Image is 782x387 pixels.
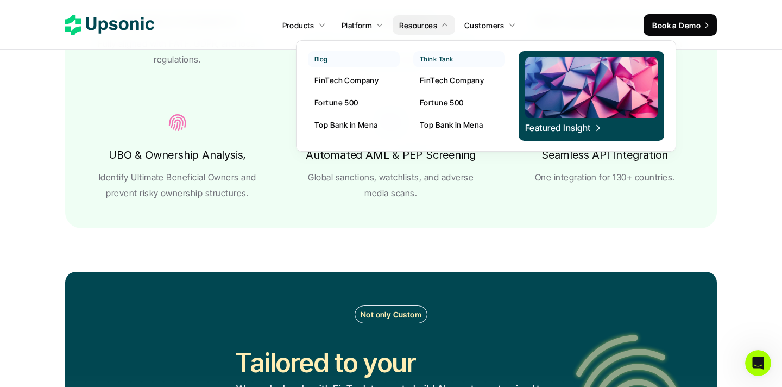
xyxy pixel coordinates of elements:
[235,345,415,381] h2: Tailored to your
[745,350,771,376] iframe: Intercom live chat
[282,20,314,31] p: Products
[420,97,464,108] p: Fortune 500
[276,15,332,35] a: Products
[92,36,262,67] p: Fully aligned with FATF, GDPR, and local regulations.
[420,55,453,63] p: Think Tank
[534,170,674,185] p: One integration for 130+ countries.
[308,70,400,90] a: FinTech Company
[519,51,664,141] a: Featured Insight
[464,20,504,31] p: Customers
[413,92,505,112] a: Fortune 500
[314,97,358,108] p: Fortune 500
[525,122,602,134] span: Featured Insight
[420,74,484,86] p: FinTech Company
[541,146,668,164] h6: Seamless API Integration
[652,20,701,31] p: Book a Demo
[420,119,483,130] p: Top Bank in Mena
[361,309,421,320] p: Not only Custom
[342,20,372,31] p: Platform
[413,70,505,90] a: FinTech Company
[314,55,328,63] p: Blog
[92,170,262,201] p: Identify Ultimate Beneficial Owners and prevent risky ownership structures.
[520,36,690,67] p: All verifications processed securely on your infrastructure.
[413,115,505,134] a: Top Bank in Mena
[306,146,476,164] h6: Automated AML & PEP Screening
[399,20,437,31] p: Resources
[109,146,246,164] h6: UBO & Ownership Analysis,
[308,92,400,112] a: Fortune 500
[525,122,591,134] p: Featured Insight
[306,170,476,201] p: Global sanctions, watchlists, and adverse media scans.
[308,115,400,134] a: Top Bank in Mena
[314,74,379,86] p: FinTech Company
[314,119,378,130] p: Top Bank in Mena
